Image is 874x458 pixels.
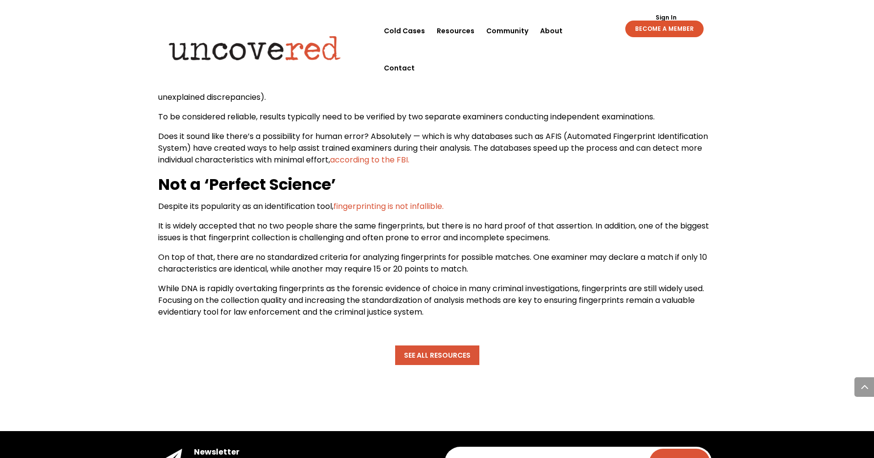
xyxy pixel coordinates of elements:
[161,29,349,67] img: Uncovered logo
[158,173,336,195] b: Not a ‘Perfect Science’
[650,15,682,21] a: Sign In
[437,12,474,49] a: Resources
[486,12,528,49] a: Community
[395,345,479,365] a: See All Resources
[158,220,709,243] span: It is widely accepted that no two people share the same fingerprints, but there is no hard proof ...
[384,12,425,49] a: Cold Cases
[625,21,704,37] a: BECOME A MEMBER
[158,56,709,103] span: If two fingerprints do share a class, then an examiner would review individual characteristics to...
[158,283,704,318] span: While DNA is rapidly overtaking fingerprints as the forensic evidence of choice in many criminal ...
[540,12,563,49] a: About
[158,111,655,122] span: To be considered reliable, results typically need to be verified by two separate examiners conduc...
[158,131,708,165] span: Does it sound like there’s a possibility for human error? Absolutely — which is why databases suc...
[158,201,333,212] span: Despite its popularity as an identification tool,
[384,49,415,87] a: Contact
[194,447,430,458] h4: Newsletter
[333,201,444,212] a: fingerprinting is not infallible.
[330,154,409,165] a: according to the FBI.
[158,252,707,275] span: On top of that, there are no standardized criteria for analyzing fingerprints for possible matche...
